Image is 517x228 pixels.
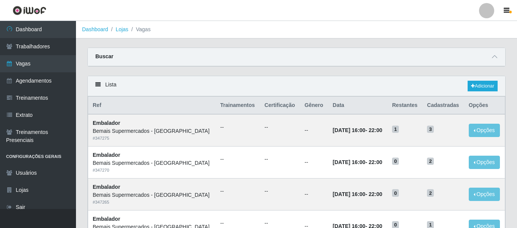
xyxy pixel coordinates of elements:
time: [DATE] 16:00 [333,159,365,165]
ul: -- [264,123,295,131]
th: Certificação [260,97,300,115]
td: -- [300,178,328,210]
span: 2 [427,189,434,197]
div: Bemais Supermercados - [GEOGRAPHIC_DATA] [93,159,211,167]
div: Lista [88,76,505,96]
span: 0 [392,189,399,197]
th: Data [328,97,387,115]
strong: Buscar [95,53,113,59]
button: Opções [469,188,500,201]
nav: breadcrumb [76,21,517,38]
th: Cadastradas [422,97,464,115]
strong: - [333,127,382,133]
strong: Embalador [93,184,120,190]
a: Dashboard [82,26,108,32]
div: # 347265 [93,199,211,206]
li: Vagas [128,26,151,33]
ul: -- [220,155,256,163]
ul: -- [220,123,256,131]
span: 0 [392,158,399,165]
time: 22:00 [368,159,382,165]
strong: Embalador [93,120,120,126]
div: Bemais Supermercados - [GEOGRAPHIC_DATA] [93,191,211,199]
a: Adicionar [468,81,498,91]
button: Opções [469,156,500,169]
th: Restantes [387,97,422,115]
ul: -- [264,219,295,227]
time: 22:00 [368,127,382,133]
div: Bemais Supermercados - [GEOGRAPHIC_DATA] [93,127,211,135]
td: -- [300,147,328,179]
th: Trainamentos [216,97,260,115]
strong: - [333,191,382,197]
img: CoreUI Logo [13,6,46,15]
th: Ref [88,97,216,115]
button: Opções [469,124,500,137]
th: Gênero [300,97,328,115]
time: [DATE] 16:00 [333,127,365,133]
strong: Embalador [93,152,120,158]
td: -- [300,114,328,146]
span: 2 [427,158,434,165]
time: 22:00 [368,191,382,197]
ul: -- [264,155,295,163]
ul: -- [220,219,256,227]
time: [DATE] 16:00 [333,191,365,197]
th: Opções [464,97,505,115]
ul: -- [220,187,256,195]
strong: - [333,159,382,165]
a: Lojas [115,26,128,32]
strong: Embalador [93,216,120,222]
span: 1 [392,126,399,133]
span: 3 [427,126,434,133]
div: # 347275 [93,135,211,142]
ul: -- [264,187,295,195]
div: # 347270 [93,167,211,174]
